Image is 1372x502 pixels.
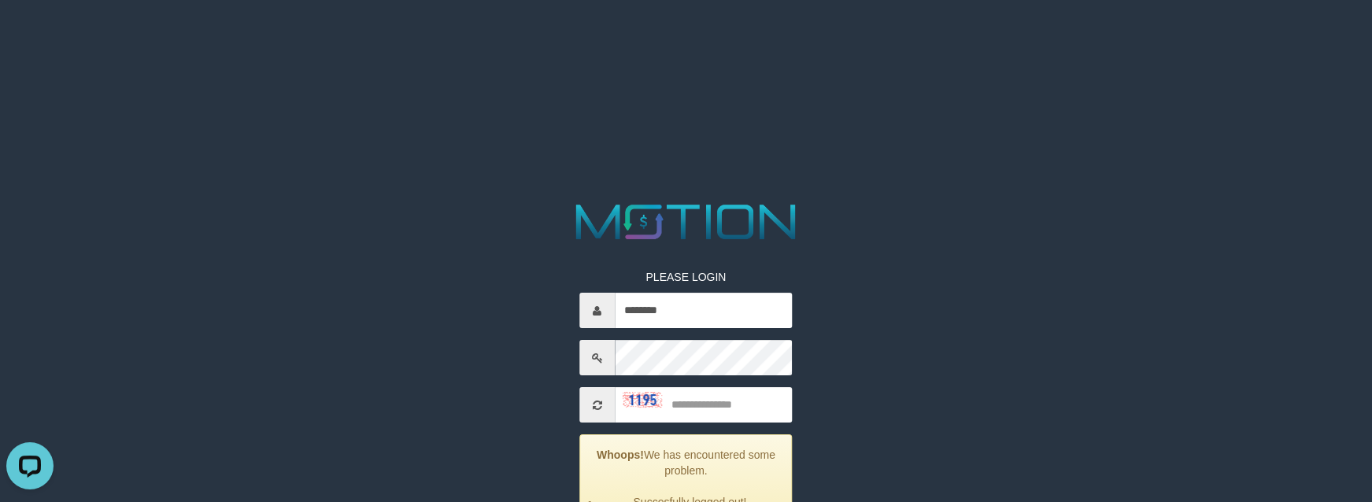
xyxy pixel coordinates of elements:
[623,392,662,408] img: captcha
[566,198,806,245] img: MOTION_logo.png
[597,448,644,461] strong: Whoops!
[6,6,54,54] button: Open LiveChat chat widget
[579,269,792,285] p: PLEASE LOGIN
